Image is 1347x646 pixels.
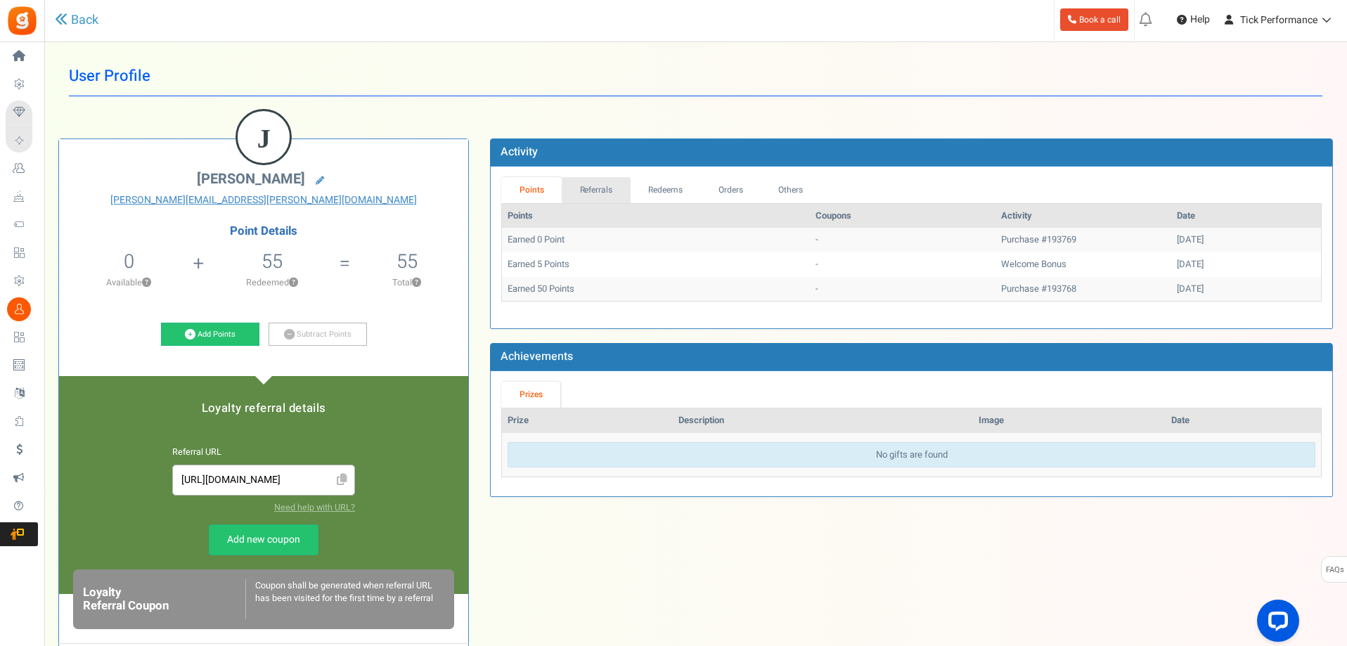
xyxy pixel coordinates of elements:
span: 0 [124,247,134,276]
th: Activity [995,204,1171,228]
a: Points [501,177,562,203]
td: - [810,252,995,277]
td: Earned 0 Point [502,228,810,252]
td: Purchase #193769 [995,228,1171,252]
a: Book a call [1060,8,1128,31]
span: Tick Performance [1240,13,1317,27]
a: Orders [700,177,761,203]
p: Redeemed [205,276,337,289]
a: Referrals [562,177,631,203]
th: Description [673,408,973,433]
a: Help [1171,8,1216,31]
button: ? [412,278,421,288]
td: - [810,228,995,252]
th: Prize [502,408,672,433]
h5: Loyalty referral details [73,402,454,415]
span: FAQs [1325,557,1344,583]
th: Points [502,204,810,228]
th: Coupons [810,204,995,228]
h4: Point Details [59,225,468,238]
td: Earned 5 Points [502,252,810,277]
td: Purchase #193768 [995,277,1171,302]
a: Add Points [161,323,259,347]
p: Total [352,276,461,289]
h5: 55 [262,251,283,272]
button: ? [289,278,298,288]
td: - [810,277,995,302]
a: [PERSON_NAME][EMAIL_ADDRESS][PERSON_NAME][DOMAIN_NAME] [70,193,458,207]
h1: User Profile [69,56,1322,96]
td: Welcome Bonus [995,252,1171,277]
h5: 55 [397,251,418,272]
a: Redeems [631,177,701,203]
button: ? [142,278,151,288]
a: Prizes [501,382,560,408]
a: Add new coupon [209,524,318,555]
div: No gifts are found [508,442,1315,468]
span: [PERSON_NAME] [197,169,305,189]
div: [DATE] [1177,233,1315,247]
a: Need help with URL? [274,501,355,514]
div: [DATE] [1177,283,1315,296]
a: Others [761,177,821,203]
p: Available [66,276,191,289]
div: Coupon shall be generated when referral URL has been visited for the first time by a referral [245,579,444,619]
th: Date [1166,408,1321,433]
figcaption: J [238,111,290,166]
img: Gratisfaction [6,5,38,37]
b: Activity [501,143,538,160]
th: Image [973,408,1166,433]
span: Help [1187,13,1210,27]
a: Subtract Points [269,323,367,347]
div: [DATE] [1177,258,1315,271]
h6: Referral URL [172,448,355,458]
span: Click to Copy [330,468,353,493]
td: Earned 50 Points [502,277,810,302]
th: Date [1171,204,1321,228]
h6: Loyalty Referral Coupon [83,586,245,612]
b: Achievements [501,348,573,365]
